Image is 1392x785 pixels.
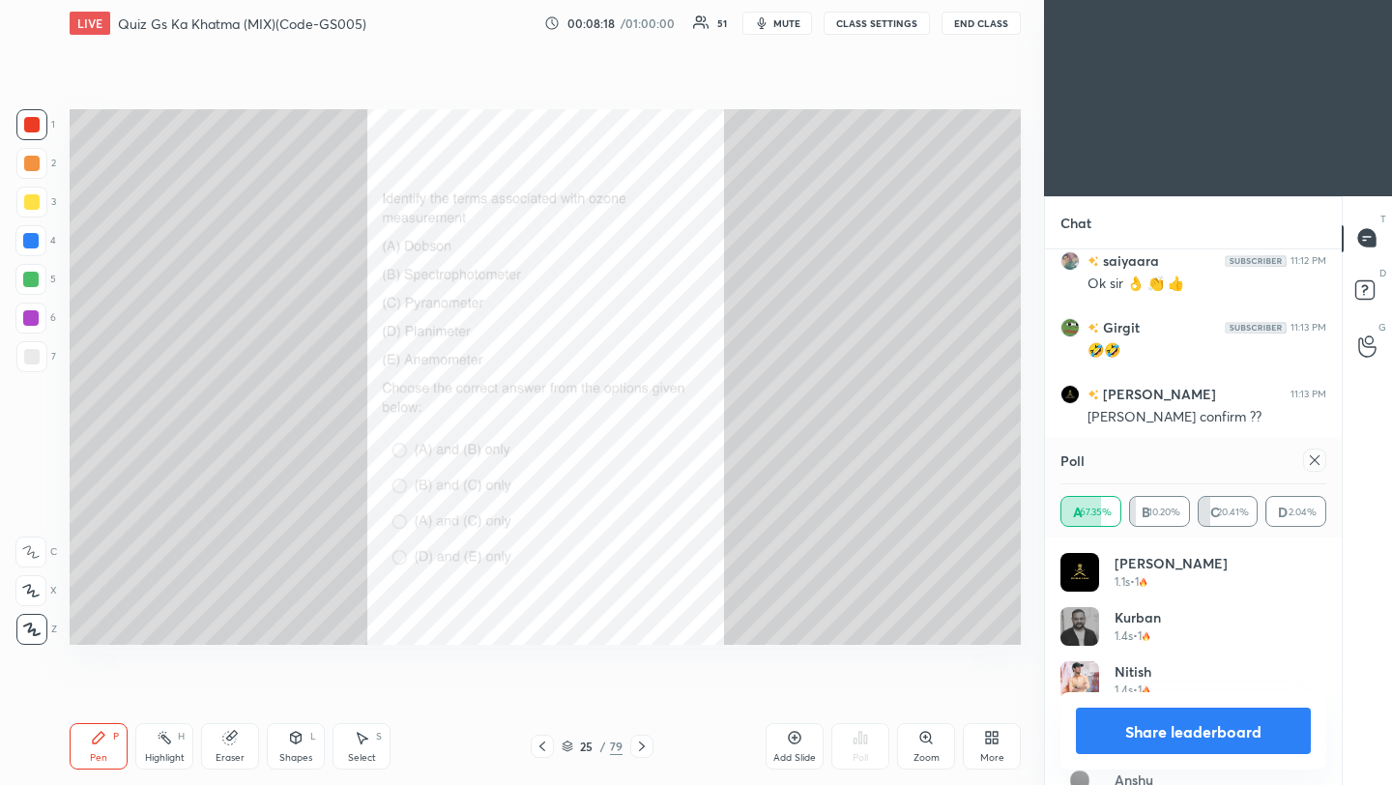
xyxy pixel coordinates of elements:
[145,753,185,763] div: Highlight
[70,12,110,35] div: LIVE
[16,109,55,140] div: 1
[16,341,56,372] div: 7
[1130,573,1135,591] h5: •
[1087,341,1326,361] div: 🤣🤣
[376,732,382,741] div: S
[1087,408,1326,427] div: [PERSON_NAME] confirm ??
[118,15,366,33] h4: Quiz Gs Ka Khatma (MIX)(Code-GS005)
[1087,390,1099,400] img: no-rating-badge.077c3623.svg
[1060,451,1085,471] h4: Poll
[773,16,800,30] span: mute
[1290,321,1326,333] div: 11:13 PM
[1138,627,1142,645] h5: 1
[1060,553,1326,785] div: grid
[1379,266,1386,280] p: D
[15,537,57,567] div: C
[1115,627,1133,645] h5: 1.4s
[1060,384,1080,403] img: bf1bec5e094142a684703cfb257ec660.jpg
[113,732,119,741] div: P
[1115,573,1130,591] h5: 1.1s
[1115,607,1161,627] h4: Kurban
[1087,275,1326,294] div: Ok sir 👌 👏 👍
[600,741,606,752] div: /
[1060,661,1099,700] img: 25161cd813f44d8bbfdb517769f7c2be.jpg
[1138,682,1142,699] h5: 1
[1060,317,1080,336] img: 25af717e05e349248a292ca7f9006c34.jpg
[16,614,57,645] div: Z
[942,12,1021,35] button: End Class
[1115,553,1228,573] h4: [PERSON_NAME]
[1135,573,1139,591] h5: 1
[1099,317,1140,337] h6: Girgit
[577,741,596,752] div: 25
[15,225,56,256] div: 4
[1087,323,1099,334] img: no-rating-badge.077c3623.svg
[913,753,940,763] div: Zoom
[1142,685,1150,695] img: streak-poll-icon.44701ccd.svg
[1142,631,1150,641] img: streak-poll-icon.44701ccd.svg
[15,575,57,606] div: X
[980,753,1004,763] div: More
[1290,254,1326,266] div: 11:12 PM
[1060,607,1099,646] img: 09662e1f35594b5da52ec102234b9c72.jpg
[216,753,245,763] div: Eraser
[1115,661,1151,682] h4: Nitish
[15,264,56,295] div: 5
[824,12,930,35] button: CLASS SETTINGS
[1045,197,1107,248] p: Chat
[1225,254,1287,266] img: Yh7BfnbMxzoAAAAASUVORK5CYII=
[1378,320,1386,334] p: G
[16,148,56,179] div: 2
[742,12,812,35] button: mute
[1225,321,1287,333] img: Yh7BfnbMxzoAAAAASUVORK5CYII=
[16,187,56,218] div: 3
[279,753,312,763] div: Shapes
[178,732,185,741] div: H
[1099,250,1159,271] h6: saiyaara
[310,732,316,741] div: L
[773,753,816,763] div: Add Slide
[15,303,56,334] div: 6
[1045,249,1342,639] div: grid
[1099,384,1216,404] h6: [PERSON_NAME]
[1076,708,1311,754] button: Share leaderboard
[1087,256,1099,267] img: no-rating-badge.077c3623.svg
[1290,388,1326,399] div: 11:13 PM
[1380,212,1386,226] p: T
[1133,627,1138,645] h5: •
[1115,682,1133,699] h5: 1.4s
[348,753,376,763] div: Select
[1133,682,1138,699] h5: •
[717,18,727,28] div: 51
[1060,250,1080,270] img: 6d7800d0444a4b94a59275cba0dd1fea.jpg
[610,738,623,755] div: 79
[90,753,107,763] div: Pen
[1060,553,1099,592] img: bf1bec5e094142a684703cfb257ec660.jpg
[1139,577,1147,587] img: streak-poll-icon.44701ccd.svg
